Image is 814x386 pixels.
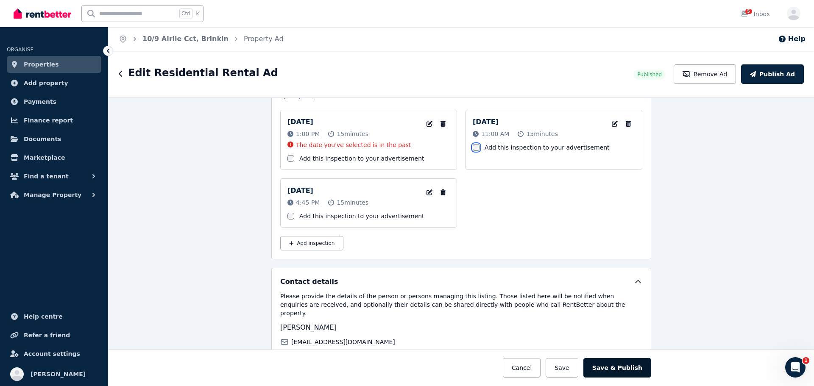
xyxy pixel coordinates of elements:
[196,10,199,17] span: k
[244,35,284,43] a: Property Ad
[503,358,541,378] button: Cancel
[7,56,101,73] a: Properties
[14,7,71,20] img: RentBetter
[299,212,424,220] label: Add this inspection to your advertisement
[7,345,101,362] a: Account settings
[280,292,642,317] p: Please provide the details of the person or persons managing this listing. Those listed here will...
[7,47,33,53] span: ORGANISE
[24,330,70,340] span: Refer a friend
[7,131,101,147] a: Documents
[24,115,73,125] span: Finance report
[337,130,368,138] span: 15 minutes
[299,154,424,163] label: Add this inspection to your advertisement
[637,71,662,78] span: Published
[7,75,101,92] a: Add property
[7,112,101,129] a: Finance report
[7,168,101,185] button: Find a tenant
[24,153,65,163] span: Marketplace
[109,27,294,51] nav: Breadcrumb
[7,186,101,203] button: Manage Property
[7,308,101,325] a: Help centre
[24,311,63,322] span: Help centre
[280,323,337,331] span: [PERSON_NAME]
[280,277,338,287] h5: Contact details
[179,8,192,19] span: Ctrl
[296,198,320,207] span: 4:45 PM
[803,357,809,364] span: 1
[287,117,313,127] p: [DATE]
[583,358,651,378] button: Save & Publish
[546,358,578,378] button: Save
[291,338,395,346] span: [EMAIL_ADDRESS][DOMAIN_NAME]
[24,97,56,107] span: Payments
[24,59,59,69] span: Properties
[785,357,806,378] iframe: Intercom live chat
[24,190,81,200] span: Manage Property
[741,64,804,84] button: Publish Ad
[473,117,499,127] p: [DATE]
[287,186,313,196] p: [DATE]
[674,64,736,84] button: Remove Ad
[296,141,411,149] p: The date you've selected is in the past
[296,130,320,138] span: 1:00 PM
[740,10,770,18] div: Inbox
[24,134,61,144] span: Documents
[778,34,806,44] button: Help
[31,369,86,379] span: [PERSON_NAME]
[7,93,101,110] a: Payments
[280,236,343,250] button: Add inspection
[24,171,69,181] span: Find a tenant
[485,143,610,152] label: Add this inspection to your advertisement
[7,327,101,344] a: Refer a friend
[745,9,752,14] span: 5
[526,130,558,138] span: 15 minutes
[481,130,509,138] span: 11:00 AM
[24,78,68,88] span: Add property
[128,66,278,80] h1: Edit Residential Rental Ad
[337,198,368,207] span: 15 minutes
[7,149,101,166] a: Marketplace
[24,349,80,359] span: Account settings
[142,35,229,43] a: 10/9 Airlie Cct, Brinkin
